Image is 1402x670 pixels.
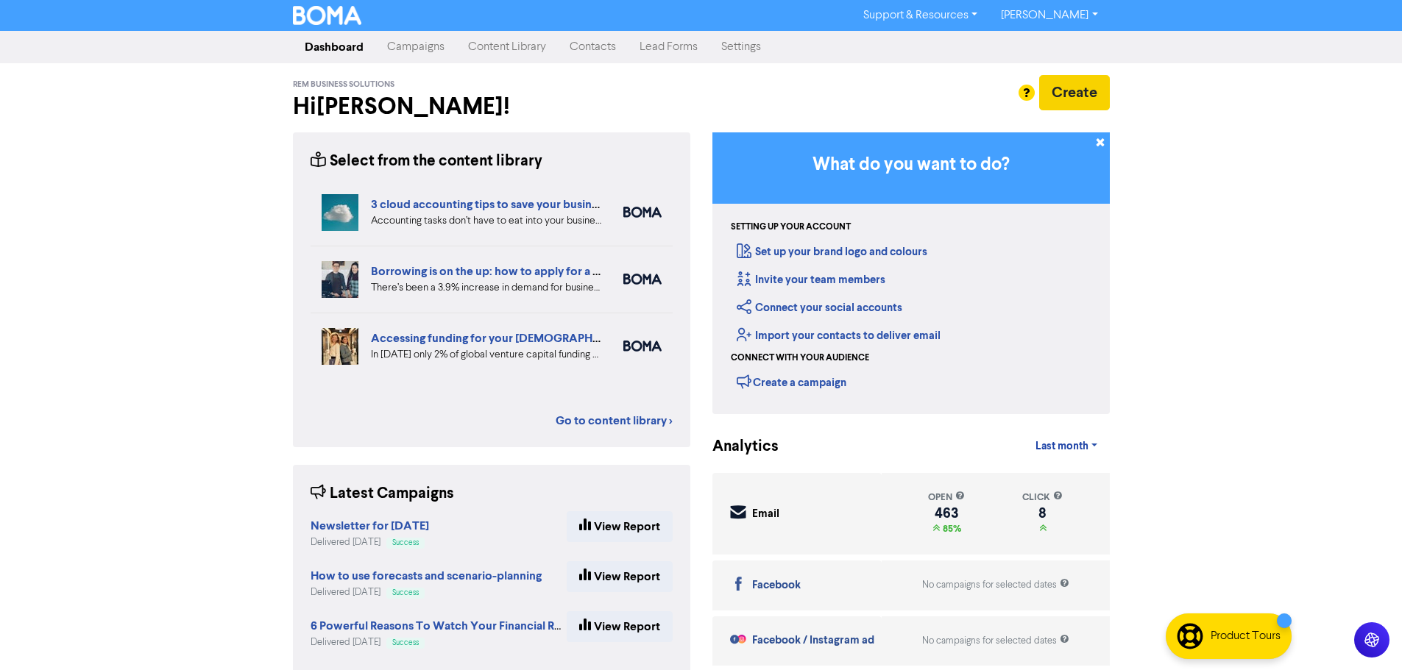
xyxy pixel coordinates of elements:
[734,154,1088,176] h3: What do you want to do?
[556,412,673,430] a: Go to content library >
[311,621,590,632] a: 6 Powerful Reasons To Watch Your Financial Reports
[989,4,1109,27] a: [PERSON_NAME]
[940,523,961,535] span: 85%
[712,132,1110,414] div: Getting Started in BOMA
[737,273,885,287] a: Invite your team members
[311,521,429,532] a: Newsletter for [DATE]
[737,301,902,315] a: Connect your social accounts
[623,207,662,218] img: boma_accounting
[392,539,419,546] span: Success
[752,577,801,594] div: Facebook
[922,634,1069,648] div: No campaigns for selected dates
[709,32,773,62] a: Settings
[293,93,690,121] h2: Hi [PERSON_NAME] !
[1035,440,1088,453] span: Last month
[928,507,965,519] div: 463
[456,32,558,62] a: Content Library
[311,585,542,599] div: Delivered [DATE]
[375,32,456,62] a: Campaigns
[737,371,846,393] div: Create a campaign
[1024,432,1109,461] a: Last month
[567,611,673,642] a: View Report
[311,518,429,533] strong: Newsletter for [DATE]
[737,245,927,259] a: Set up your brand logo and colours
[371,197,695,212] a: 3 cloud accounting tips to save your business time and money
[371,347,601,363] div: In 2024 only 2% of global venture capital funding went to female-only founding teams. We highligh...
[311,569,542,583] strong: How to use forecasts and scenario-planning
[371,213,601,229] div: Accounting tasks don’t have to eat into your business time. With the right cloud accounting softw...
[712,435,760,458] div: Analytics
[392,639,419,646] span: Success
[293,79,394,90] span: REM Business Solutions
[371,331,730,346] a: Accessing funding for your [DEMOGRAPHIC_DATA]-led businesses
[392,589,419,596] span: Success
[623,274,662,285] img: boma
[311,571,542,582] a: How to use forecasts and scenario-planning
[311,619,590,633] strong: 6 Powerful Reasons To Watch Your Financial Reports
[928,491,965,505] div: open
[567,561,673,592] a: View Report
[1039,75,1110,110] button: Create
[752,632,874,649] div: Facebook / Instagram ad
[852,4,989,27] a: Support & Resources
[922,578,1069,592] div: No campaigns for selected dates
[311,150,542,173] div: Select from the content library
[293,32,375,62] a: Dashboard
[623,341,662,352] img: boma
[558,32,628,62] a: Contacts
[567,511,673,542] a: View Report
[371,280,601,296] div: There’s been a 3.9% increase in demand for business loans from Aussie businesses. Find out the be...
[311,535,429,549] div: Delivered [DATE]
[752,506,779,523] div: Email
[1022,507,1063,519] div: 8
[293,6,362,25] img: BOMA Logo
[731,352,869,365] div: Connect with your audience
[737,329,941,343] a: Import your contacts to deliver email
[628,32,709,62] a: Lead Forms
[1328,599,1402,670] iframe: Chat Widget
[731,221,851,234] div: Setting up your account
[371,264,663,279] a: Borrowing is on the up: how to apply for a business loan
[1022,491,1063,505] div: click
[311,635,567,649] div: Delivered [DATE]
[311,482,454,505] div: Latest Campaigns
